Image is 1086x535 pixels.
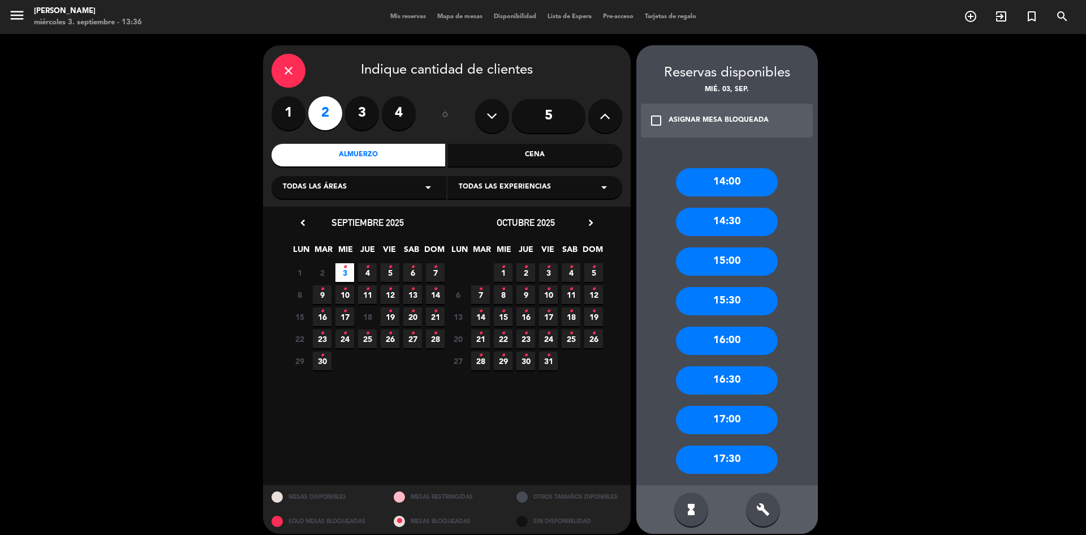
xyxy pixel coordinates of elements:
i: • [479,346,482,365]
span: 22 [290,329,309,348]
span: 21 [471,329,490,348]
span: JUE [358,243,377,262]
i: turned_in_not [1025,10,1038,23]
span: 11 [562,285,580,304]
span: 9 [313,285,331,304]
i: • [411,302,415,320]
i: • [320,280,324,298]
i: chevron_left [297,217,309,229]
span: 13 [449,307,467,326]
i: • [479,280,482,298]
span: Mis reservas [385,14,432,20]
span: 8 [494,285,512,304]
div: Reservas disponibles [636,62,818,84]
i: • [546,258,550,276]
span: 26 [381,329,399,348]
span: SAB [402,243,421,262]
div: [PERSON_NAME] [34,6,142,17]
span: 5 [381,263,399,282]
span: 6 [449,285,467,304]
span: 16 [313,307,331,326]
span: Todas las áreas [283,182,347,193]
span: 20 [449,329,467,348]
i: • [343,324,347,343]
i: • [501,280,505,298]
span: 17 [539,307,558,326]
span: 19 [381,307,399,326]
i: • [592,302,596,320]
i: menu [8,7,25,24]
i: arrow_drop_down [421,181,435,194]
i: • [501,346,505,365]
span: MAR [472,243,491,262]
i: • [501,302,505,320]
span: DOM [583,243,601,262]
i: • [546,346,550,365]
i: close [282,64,295,78]
div: 14:00 [676,168,778,196]
span: 23 [516,329,535,348]
span: 2 [516,263,535,282]
div: 17:00 [676,406,778,434]
span: octubre 2025 [497,217,555,228]
span: 7 [471,285,490,304]
div: Cena [448,144,622,166]
span: Tarjetas de regalo [639,14,702,20]
span: Lista de Espera [542,14,597,20]
i: • [433,324,437,343]
span: VIE [538,243,557,262]
span: MIE [336,243,355,262]
i: • [388,302,392,320]
span: 18 [562,307,580,326]
label: 4 [382,96,416,130]
i: • [479,302,482,320]
i: • [411,324,415,343]
span: 30 [516,352,535,370]
span: 17 [335,307,354,326]
i: • [592,324,596,343]
i: • [501,258,505,276]
div: OTROS TAMAÑOS DIPONIBLES [508,485,631,510]
span: JUE [516,243,535,262]
i: • [388,324,392,343]
span: 12 [381,285,399,304]
label: 2 [308,96,342,130]
i: chevron_right [585,217,597,229]
span: Mapa de mesas [432,14,488,20]
span: 14 [471,307,490,326]
span: MAR [314,243,333,262]
span: LUN [450,243,469,262]
div: SIN DISPONIBILIDAD [508,510,631,534]
span: 22 [494,329,512,348]
i: • [320,324,324,343]
span: 3 [335,263,354,282]
i: • [524,302,528,320]
i: • [569,258,573,276]
span: 25 [358,329,377,348]
i: build [756,503,770,516]
i: • [524,258,528,276]
span: 15 [494,307,512,326]
span: 31 [539,352,558,370]
span: 29 [290,352,309,370]
div: MESAS BLOQUEADAS [385,510,508,534]
span: 27 [403,329,422,348]
i: • [479,324,482,343]
i: • [388,280,392,298]
span: 4 [358,263,377,282]
i: • [592,280,596,298]
span: Disponibilidad [488,14,542,20]
div: Indique cantidad de clientes [271,54,622,88]
span: 10 [539,285,558,304]
span: 8 [290,285,309,304]
i: • [524,346,528,365]
i: • [569,324,573,343]
span: 4 [562,263,580,282]
span: 19 [584,307,603,326]
i: • [569,280,573,298]
div: 16:00 [676,327,778,355]
span: 7 [426,263,445,282]
div: SOLO MESAS BLOQUEADAS [263,510,386,534]
div: ASIGNAR MESA BLOQUEADA [669,115,769,126]
span: 24 [335,329,354,348]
